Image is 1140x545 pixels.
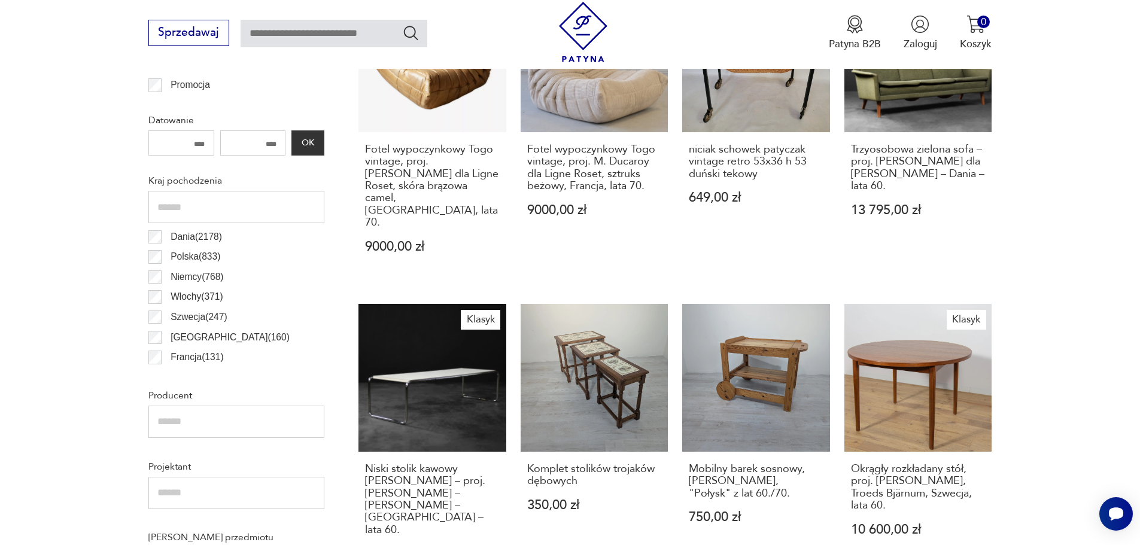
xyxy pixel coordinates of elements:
p: 13 795,00 zł [851,204,986,217]
p: 750,00 zł [689,511,823,523]
button: Patyna B2B [829,15,881,51]
button: Zaloguj [904,15,937,51]
h3: Okrągły rozkładany stół, proj. [PERSON_NAME], Troeds Bjärnum, Szwecja, lata 60. [851,463,986,512]
iframe: Smartsupp widget button [1099,497,1133,531]
p: 9000,00 zł [365,240,500,253]
p: 649,00 zł [689,191,823,204]
p: Zaloguj [904,37,937,51]
p: Patyna B2B [829,37,881,51]
h3: Trzyosobowa zielona sofa – proj. [PERSON_NAME] dla [PERSON_NAME] – Dania – lata 60. [851,144,986,193]
div: 0 [977,16,990,28]
p: Czechy ( 119 ) [171,370,223,385]
button: 0Koszyk [960,15,992,51]
p: Włochy ( 371 ) [171,289,223,305]
h3: Niski stolik kawowy [PERSON_NAME] – proj. [PERSON_NAME] – [PERSON_NAME] – [GEOGRAPHIC_DATA] – lat... [365,463,500,536]
p: Dania ( 2178 ) [171,229,222,245]
p: Polska ( 833 ) [171,249,220,264]
p: [PERSON_NAME] przedmiotu [148,529,324,545]
p: Producent [148,388,324,403]
h3: Komplet stolików trojaków dębowych [527,463,662,488]
button: Sprzedawaj [148,20,229,46]
button: OK [291,130,324,156]
h3: niciak schowek patyczak vintage retro 53x36 h 53 duński tekowy [689,144,823,180]
img: Ikona medalu [846,15,864,34]
p: 350,00 zł [527,499,662,511]
img: Patyna - sklep z meblami i dekoracjami vintage [553,2,613,62]
p: Kraj pochodzenia [148,173,324,188]
p: 9000,00 zł [527,204,662,217]
p: Promocja [171,77,210,93]
img: Ikonka użytkownika [911,15,929,34]
p: 10 600,00 zł [851,523,986,536]
p: Projektant [148,459,324,474]
p: Niemcy ( 768 ) [171,269,223,285]
a: Ikona medaluPatyna B2B [829,15,881,51]
a: Sprzedawaj [148,29,229,38]
p: [GEOGRAPHIC_DATA] ( 160 ) [171,330,290,345]
p: Koszyk [960,37,992,51]
h3: Fotel wypoczynkowy Togo vintage, proj. [PERSON_NAME] dla Ligne Roset, skóra brązowa camel, [GEOGR... [365,144,500,229]
h3: Fotel wypoczynkowy Togo vintage, proj. M. Ducaroy dla Ligne Roset, sztruks beżowy, Francja, lata 70. [527,144,662,193]
p: Francja ( 131 ) [171,349,223,365]
p: Datowanie [148,112,324,128]
p: Szwecja ( 247 ) [171,309,227,325]
h3: Mobilny barek sosnowy, [PERSON_NAME], "Połysk" z lat 60./70. [689,463,823,500]
button: Szukaj [402,24,419,41]
img: Ikona koszyka [966,15,985,34]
